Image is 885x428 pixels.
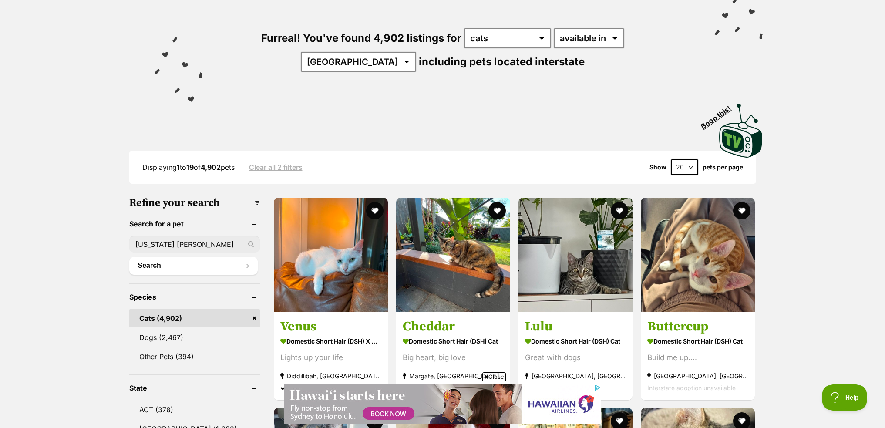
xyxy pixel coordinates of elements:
[129,328,260,347] a: Dogs (2,467)
[611,202,628,219] button: favourite
[518,311,633,400] a: Lulu Domestic Short Hair (DSH) Cat Great with dogs [GEOGRAPHIC_DATA], [GEOGRAPHIC_DATA] Interstat...
[647,334,748,347] strong: Domestic Short Hair (DSH) Cat
[284,384,601,424] iframe: Advertisement
[734,202,751,219] button: favourite
[396,311,510,400] a: Cheddar Domestic Short Hair (DSH) Cat Big heart, big love Margate, [GEOGRAPHIC_DATA] Interstate a...
[396,198,510,312] img: Cheddar - Domestic Short Hair (DSH) Cat
[419,55,585,68] span: including pets located interstate
[129,236,260,253] input: Toby
[641,198,755,312] img: Buttercup - Domestic Short Hair (DSH) Cat
[403,370,504,381] strong: Margate, [GEOGRAPHIC_DATA]
[186,163,194,172] strong: 19
[641,311,755,400] a: Buttercup Domestic Short Hair (DSH) Cat Build me up.... [GEOGRAPHIC_DATA], [GEOGRAPHIC_DATA] Inte...
[129,309,260,327] a: Cats (4,902)
[280,351,381,363] div: Lights up your life
[518,198,633,312] img: Lulu - Domestic Short Hair (DSH) Cat
[699,99,739,130] span: Boop this!
[525,370,626,381] strong: [GEOGRAPHIC_DATA], [GEOGRAPHIC_DATA]
[261,32,461,44] span: Furreal! You've found 4,902 listings for
[525,351,626,363] div: Great with dogs
[129,197,260,209] h3: Refine your search
[647,370,748,381] strong: [GEOGRAPHIC_DATA], [GEOGRAPHIC_DATA]
[647,384,736,391] span: Interstate adoption unavailable
[129,257,258,274] button: Search
[822,384,868,411] iframe: Help Scout Beacon - Open
[280,370,381,381] strong: Diddillibah, [GEOGRAPHIC_DATA]
[177,163,180,172] strong: 1
[129,401,260,419] a: ACT (378)
[249,163,303,171] a: Clear all 2 filters
[482,372,506,381] span: Close
[403,318,504,334] h3: Cheddar
[366,202,384,219] button: favourite
[703,164,743,171] label: pets per page
[274,198,388,312] img: Venus - Domestic Short Hair (DSH) x Oriental Shorthair Cat
[488,202,506,219] button: favourite
[403,334,504,347] strong: Domestic Short Hair (DSH) Cat
[129,220,260,228] header: Search for a pet
[280,381,381,393] div: Interstate adoption
[274,311,388,400] a: Venus Domestic Short Hair (DSH) x Oriental Shorthair Cat Lights up your life Diddillibah, [GEOGRA...
[647,318,748,334] h3: Buttercup
[525,318,626,334] h3: Lulu
[280,334,381,347] strong: Domestic Short Hair (DSH) x Oriental Shorthair Cat
[649,164,666,171] span: Show
[719,104,763,158] img: PetRescue TV logo
[142,163,235,172] span: Displaying to of pets
[129,293,260,301] header: Species
[525,334,626,347] strong: Domestic Short Hair (DSH) Cat
[647,351,748,363] div: Build me up....
[280,318,381,334] h3: Venus
[129,384,260,392] header: State
[129,347,260,366] a: Other Pets (394)
[403,351,504,363] div: Big heart, big love
[719,96,763,159] a: Boop this!
[201,163,221,172] strong: 4,902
